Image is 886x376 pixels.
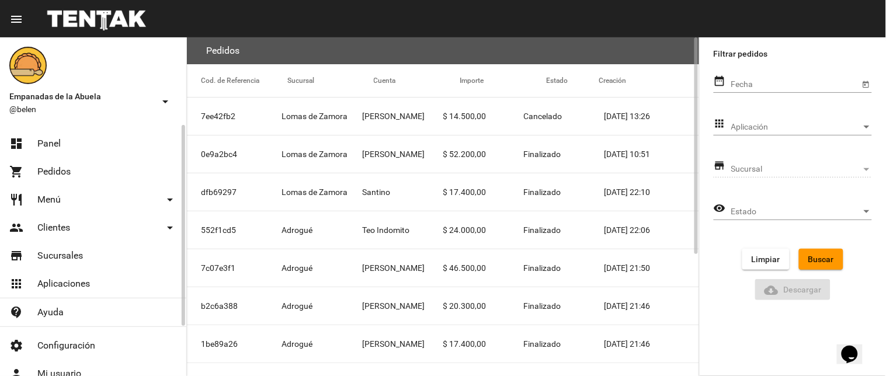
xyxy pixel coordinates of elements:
[187,325,282,363] mat-cell: 1be89a26
[282,110,348,122] span: Lomas de Zamora
[714,117,726,131] mat-icon: apps
[604,325,699,363] mat-cell: [DATE] 21:46
[187,37,699,64] flou-section-header: Pedidos
[443,98,524,135] mat-cell: $ 14.500,00
[282,338,312,350] span: Adrogué
[9,221,23,235] mat-icon: people
[282,186,348,198] span: Lomas de Zamora
[9,103,154,115] span: @belen
[731,165,861,174] span: Sucursal
[9,339,23,353] mat-icon: settings
[282,148,348,160] span: Lomas de Zamora
[282,224,312,236] span: Adrogué
[765,285,822,294] span: Descargar
[187,211,282,249] mat-cell: 552f1cd5
[742,249,790,270] button: Limpiar
[9,193,23,207] mat-icon: restaurant
[524,148,561,160] span: Finalizado
[362,173,443,211] mat-cell: Santino
[731,123,872,132] mat-select: Aplicación
[9,12,23,26] mat-icon: menu
[443,287,524,325] mat-cell: $ 20.300,00
[187,287,282,325] mat-cell: b2c6a388
[187,64,287,97] mat-header-cell: Cod. de Referencia
[714,47,872,61] label: Filtrar pedidos
[362,98,443,135] mat-cell: [PERSON_NAME]
[524,262,561,274] span: Finalizado
[524,186,561,198] span: Finalizado
[604,98,699,135] mat-cell: [DATE] 13:26
[731,123,861,132] span: Aplicación
[731,207,872,217] mat-select: Estado
[287,64,374,97] mat-header-cell: Sucursal
[187,249,282,287] mat-cell: 7c07e3f1
[37,250,83,262] span: Sucursales
[808,255,834,264] span: Buscar
[37,166,71,177] span: Pedidos
[752,255,780,264] span: Limpiar
[604,135,699,173] mat-cell: [DATE] 10:51
[755,279,831,300] button: Descargar ReporteDescargar
[731,165,872,174] mat-select: Sucursal
[163,221,177,235] mat-icon: arrow_drop_down
[9,305,23,319] mat-icon: contact_support
[9,137,23,151] mat-icon: dashboard
[163,193,177,207] mat-icon: arrow_drop_down
[460,64,546,97] mat-header-cell: Importe
[37,278,90,290] span: Aplicaciones
[9,277,23,291] mat-icon: apps
[731,80,860,89] input: Fecha
[731,207,861,217] span: Estado
[714,159,726,173] mat-icon: store
[187,173,282,211] mat-cell: dfb69297
[443,173,524,211] mat-cell: $ 17.400,00
[604,249,699,287] mat-cell: [DATE] 21:50
[187,135,282,173] mat-cell: 0e9a2bc4
[837,329,874,364] iframe: chat widget
[524,224,561,236] span: Finalizado
[714,201,726,215] mat-icon: visibility
[206,43,239,59] h3: Pedidos
[37,194,61,206] span: Menú
[9,47,47,84] img: f0136945-ed32-4f7c-91e3-a375bc4bb2c5.png
[37,307,64,318] span: Ayuda
[9,249,23,263] mat-icon: store
[443,325,524,363] mat-cell: $ 17.400,00
[362,211,443,249] mat-cell: Teo Indomito
[37,138,61,149] span: Panel
[9,89,154,103] span: Empanadas de la Abuela
[714,74,726,88] mat-icon: date_range
[604,287,699,325] mat-cell: [DATE] 21:46
[37,340,95,351] span: Configuración
[9,165,23,179] mat-icon: shopping_cart
[799,249,843,270] button: Buscar
[604,211,699,249] mat-cell: [DATE] 22:06
[765,283,779,297] mat-icon: Descargar Reporte
[524,110,562,122] span: Cancelado
[282,262,312,274] span: Adrogué
[546,64,599,97] mat-header-cell: Estado
[362,325,443,363] mat-cell: [PERSON_NAME]
[524,338,561,350] span: Finalizado
[860,78,872,90] button: Open calendar
[524,300,561,312] span: Finalizado
[604,173,699,211] mat-cell: [DATE] 22:10
[158,95,172,109] mat-icon: arrow_drop_down
[443,211,524,249] mat-cell: $ 24.000,00
[362,249,443,287] mat-cell: [PERSON_NAME]
[443,135,524,173] mat-cell: $ 52.200,00
[362,135,443,173] mat-cell: [PERSON_NAME]
[362,287,443,325] mat-cell: [PERSON_NAME]
[37,222,70,234] span: Clientes
[374,64,460,97] mat-header-cell: Cuenta
[599,64,699,97] mat-header-cell: Creación
[187,98,282,135] mat-cell: 7ee42fb2
[443,249,524,287] mat-cell: $ 46.500,00
[282,300,312,312] span: Adrogué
